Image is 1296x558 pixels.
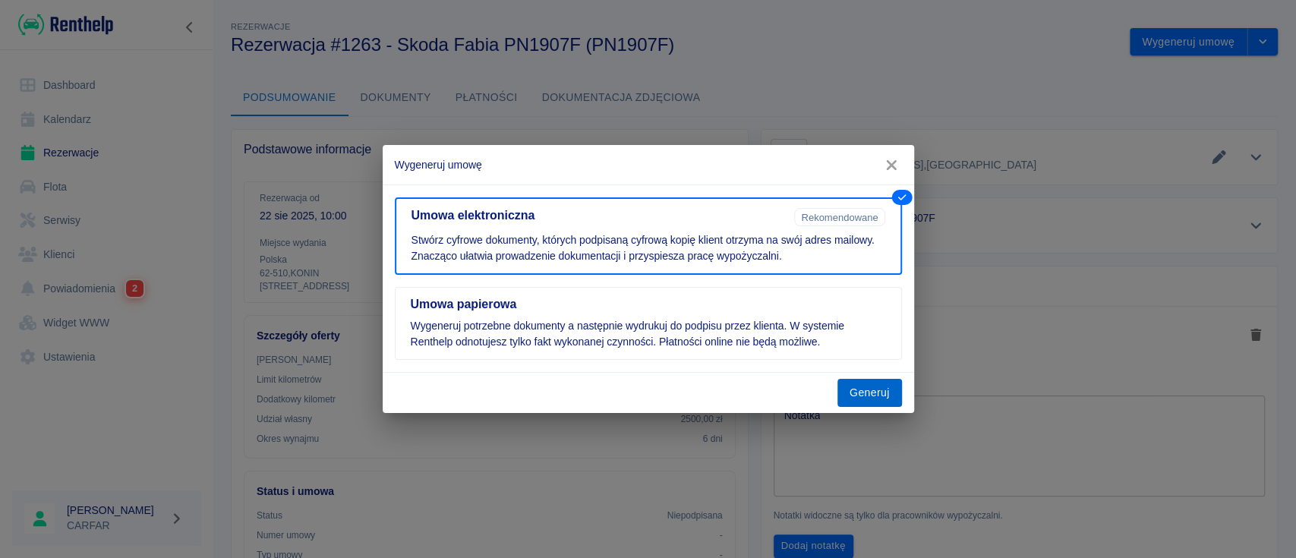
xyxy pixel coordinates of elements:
[411,318,886,350] p: Wygeneruj potrzebne dokumenty a następnie wydrukuj do podpisu przez klienta. W systemie Renthelp ...
[395,287,902,360] button: Umowa papierowaWygeneruj potrzebne dokumenty a następnie wydrukuj do podpisu przez klienta. W sys...
[411,297,886,312] h5: Umowa papierowa
[383,145,914,184] h2: Wygeneruj umowę
[837,379,902,407] button: Generuj
[412,232,885,264] p: Stwórz cyfrowe dokumenty, których podpisaną cyfrową kopię klient otrzyma na swój adres mailowy. Z...
[395,197,902,275] button: Umowa elektronicznaRekomendowaneStwórz cyfrowe dokumenty, których podpisaną cyfrową kopię klient ...
[412,208,789,223] h5: Umowa elektroniczna
[795,212,884,223] span: Rekomendowane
